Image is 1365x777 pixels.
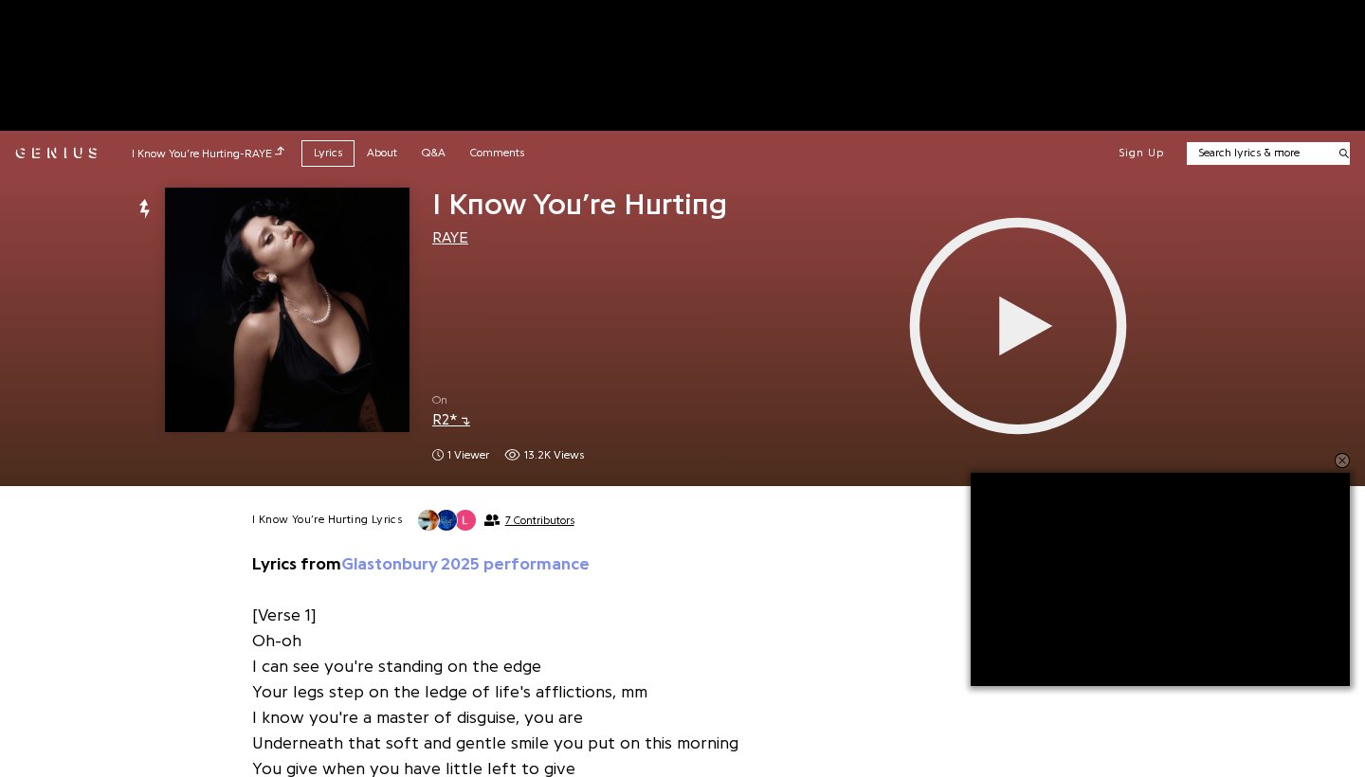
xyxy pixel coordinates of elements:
[341,555,590,572] a: Glastonbury 2025 performance
[165,188,409,432] img: Cover art for I Know You’re Hurting by RAYE
[432,190,727,220] span: I Know You’re Hurting
[828,188,1208,463] iframe: primisNativeSkinFrame_SekindoSPlayer68a881bc41cab
[505,514,574,527] span: 7 Contributors
[1119,146,1164,161] button: Sign Up
[504,447,584,463] span: 13,218 views
[337,23,1028,108] iframe: Advertisement
[355,140,409,166] a: About
[432,230,468,245] a: RAYE
[301,140,355,166] a: Lyrics
[252,513,402,528] h2: I Know You’re Hurting Lyrics
[432,447,489,463] span: 1 viewer
[447,447,489,463] span: 1 viewer
[409,140,458,166] a: Q&A
[458,140,537,166] a: Comments
[1187,145,1328,161] input: Search lyrics & more
[432,392,798,408] span: On
[252,555,590,572] b: Lyrics from
[417,509,573,532] button: 7 Contributors
[132,144,284,162] div: I Know You’re Hurting - RAYE
[524,447,584,463] span: 13.2K views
